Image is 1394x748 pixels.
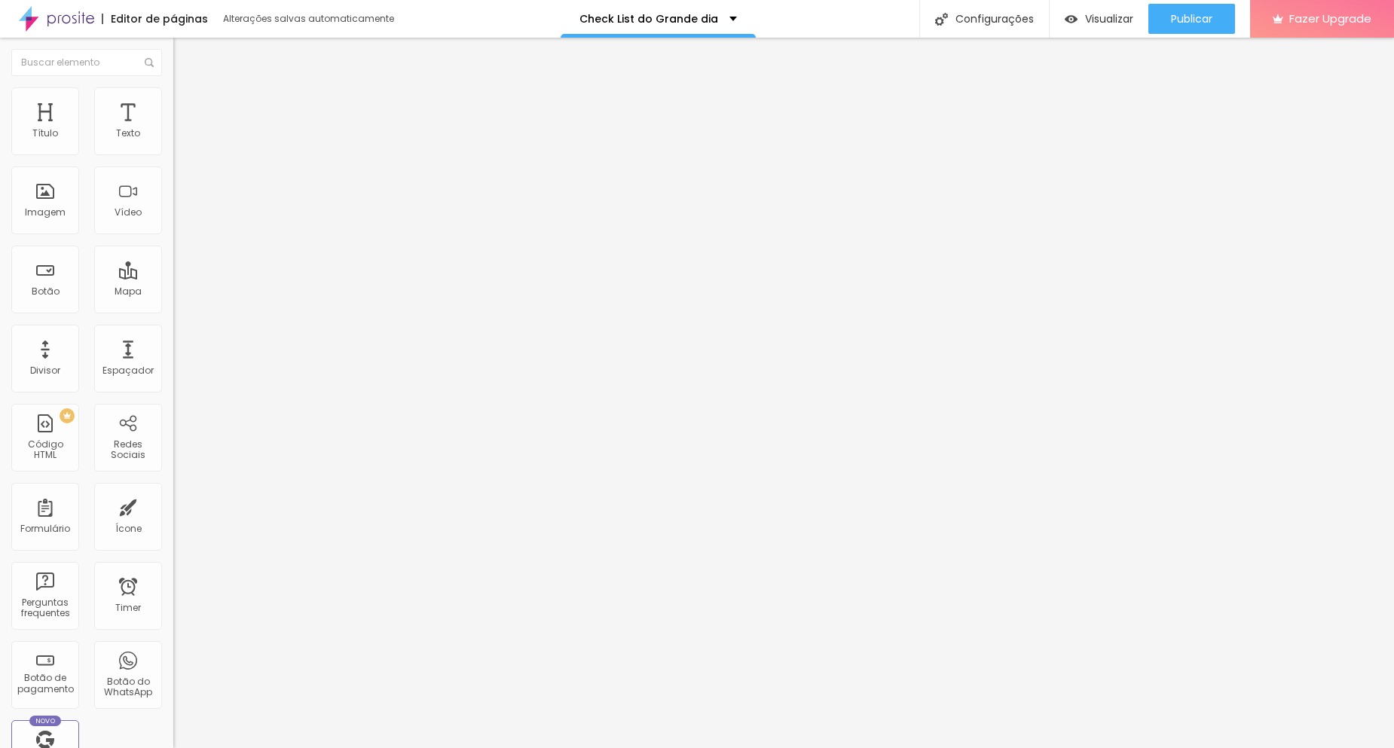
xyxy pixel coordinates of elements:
[98,676,157,698] div: Botão do WhatsApp
[102,14,208,24] div: Editor de páginas
[15,597,75,619] div: Perguntas frequentes
[1171,13,1212,25] span: Publicar
[1148,4,1235,34] button: Publicar
[32,286,60,297] div: Botão
[11,49,162,76] input: Buscar elemento
[1065,13,1078,26] img: view-1.svg
[115,603,141,613] div: Timer
[115,207,142,218] div: Vídeo
[115,524,142,534] div: Ícone
[935,13,948,26] img: Icone
[1085,13,1133,25] span: Visualizar
[115,286,142,297] div: Mapa
[102,365,154,376] div: Espaçador
[29,716,62,726] div: Novo
[579,14,718,24] p: Check List do Grande dia
[30,365,60,376] div: Divisor
[116,128,140,139] div: Texto
[173,38,1394,748] iframe: Editor
[20,524,70,534] div: Formulário
[98,439,157,461] div: Redes Sociais
[32,128,58,139] div: Título
[145,58,154,67] img: Icone
[25,207,66,218] div: Imagem
[223,14,396,23] div: Alterações salvas automaticamente
[15,439,75,461] div: Código HTML
[1289,12,1371,25] span: Fazer Upgrade
[15,673,75,695] div: Botão de pagamento
[1050,4,1148,34] button: Visualizar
